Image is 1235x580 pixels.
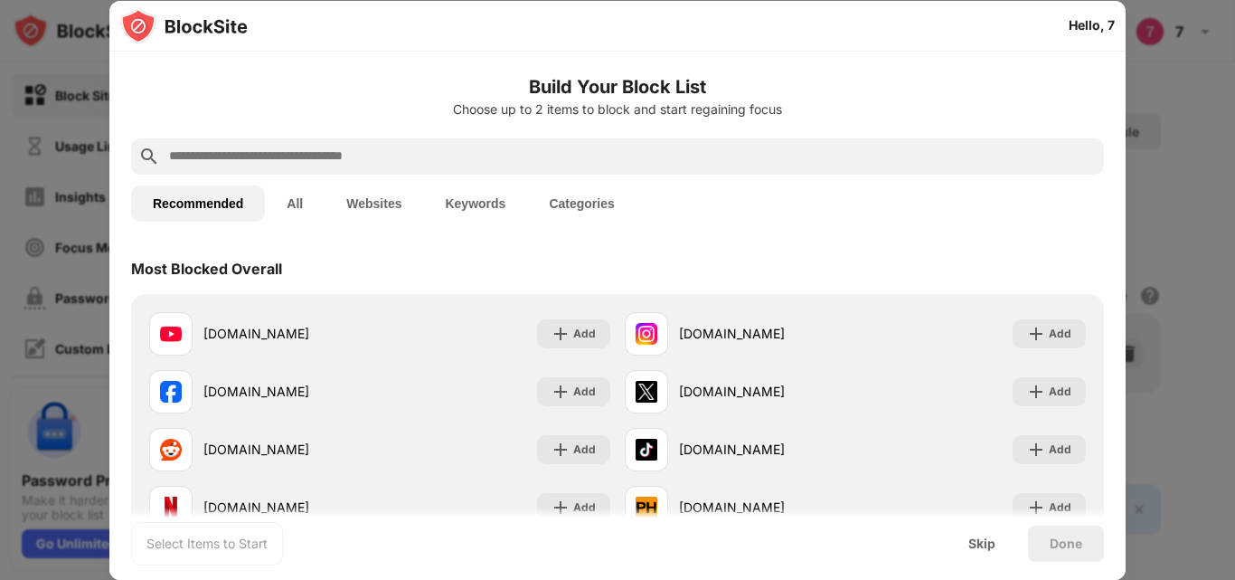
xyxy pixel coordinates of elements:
[1049,441,1071,459] div: Add
[573,499,596,517] div: Add
[160,381,182,403] img: favicons
[1050,537,1082,551] div: Done
[573,441,596,459] div: Add
[679,324,855,343] div: [DOMAIN_NAME]
[131,260,282,278] div: Most Blocked Overall
[573,383,596,401] div: Add
[1049,383,1071,401] div: Add
[131,102,1104,117] div: Choose up to 2 items to block and start regaining focus
[120,8,248,44] img: logo-blocksite.svg
[138,146,160,167] img: search.svg
[679,382,855,401] div: [DOMAIN_NAME]
[1069,18,1115,33] div: Hello, 7
[679,440,855,459] div: [DOMAIN_NAME]
[146,535,268,553] div: Select Items to Start
[203,498,380,517] div: [DOMAIN_NAME]
[1049,499,1071,517] div: Add
[325,185,423,222] button: Websites
[636,497,657,518] img: favicons
[636,439,657,461] img: favicons
[573,325,596,343] div: Add
[968,537,995,551] div: Skip
[131,185,265,222] button: Recommended
[203,324,380,343] div: [DOMAIN_NAME]
[160,497,182,518] img: favicons
[160,439,182,461] img: favicons
[423,185,527,222] button: Keywords
[160,323,182,345] img: favicons
[636,381,657,403] img: favicons
[203,382,380,401] div: [DOMAIN_NAME]
[636,323,657,345] img: favicons
[203,440,380,459] div: [DOMAIN_NAME]
[131,73,1104,100] h6: Build Your Block List
[679,498,855,517] div: [DOMAIN_NAME]
[265,185,325,222] button: All
[1049,325,1071,343] div: Add
[527,185,636,222] button: Categories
